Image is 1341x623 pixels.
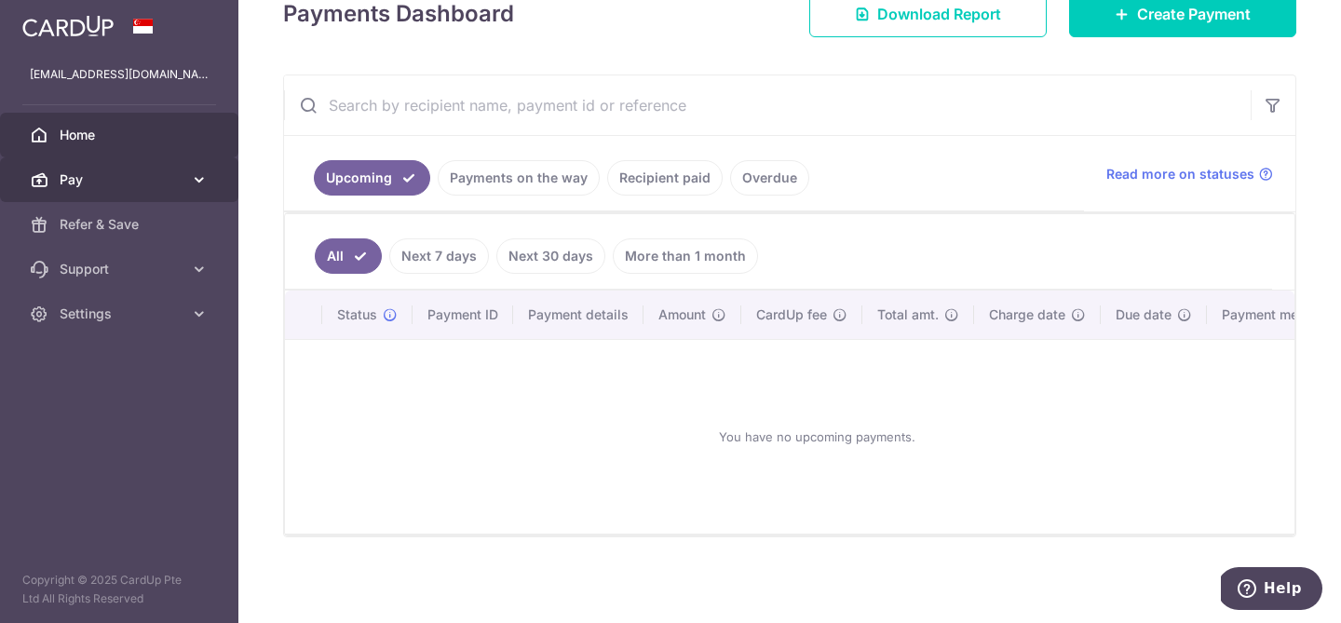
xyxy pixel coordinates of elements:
[513,291,643,339] th: Payment details
[1106,165,1254,183] span: Read more on statuses
[877,3,1001,25] span: Download Report
[1221,567,1322,614] iframe: Opens a widget where you can find more information
[315,238,382,274] a: All
[60,215,183,234] span: Refer & Save
[607,160,723,196] a: Recipient paid
[1106,165,1273,183] a: Read more on statuses
[389,238,489,274] a: Next 7 days
[496,238,605,274] a: Next 30 days
[613,238,758,274] a: More than 1 month
[284,75,1251,135] input: Search by recipient name, payment id or reference
[877,305,939,324] span: Total amt.
[307,355,1326,519] div: You have no upcoming payments.
[60,260,183,278] span: Support
[658,305,706,324] span: Amount
[1137,3,1251,25] span: Create Payment
[989,305,1065,324] span: Charge date
[22,15,114,37] img: CardUp
[730,160,809,196] a: Overdue
[60,305,183,323] span: Settings
[60,170,183,189] span: Pay
[1116,305,1172,324] span: Due date
[756,305,827,324] span: CardUp fee
[314,160,430,196] a: Upcoming
[413,291,513,339] th: Payment ID
[30,65,209,84] p: [EMAIL_ADDRESS][DOMAIN_NAME]
[337,305,377,324] span: Status
[438,160,600,196] a: Payments on the way
[60,126,183,144] span: Home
